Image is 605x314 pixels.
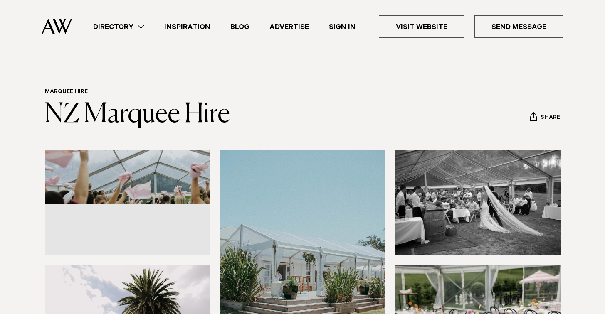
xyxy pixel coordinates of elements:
[259,21,319,32] a: Advertise
[379,15,464,38] a: Visit Website
[319,21,365,32] a: Sign In
[529,112,561,124] button: Share
[474,15,563,38] a: Send Message
[154,21,220,32] a: Inspiration
[83,21,154,32] a: Directory
[45,101,230,128] a: NZ Marquee Hire
[45,89,88,96] a: Marquee Hire
[220,21,259,32] a: Blog
[541,114,560,122] span: Share
[42,19,72,34] img: Auckland Weddings Logo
